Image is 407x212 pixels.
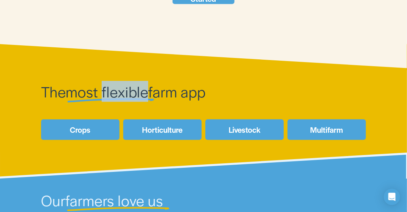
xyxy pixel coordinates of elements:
[205,119,284,140] a: Livestock
[123,119,202,140] a: Horticulture
[41,119,119,140] a: Crops
[288,119,366,140] a: Multifarm
[384,189,400,205] div: Open Intercom Messenger
[41,190,66,211] span: Our
[41,81,66,102] span: The
[148,81,205,102] span: farm app
[66,190,164,211] span: farmers love us
[66,81,149,102] span: most flexible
